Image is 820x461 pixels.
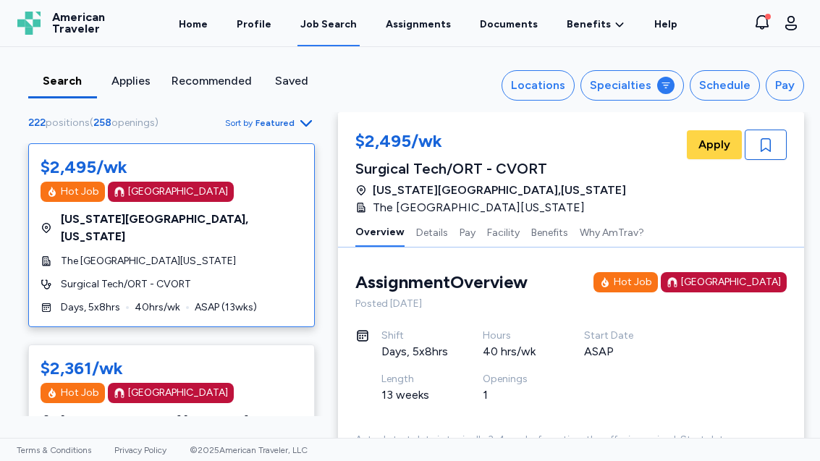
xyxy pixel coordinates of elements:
div: Surgical Tech/ORT - CVORT [355,158,626,179]
span: [US_STATE][GEOGRAPHIC_DATA] , [US_STATE] [373,182,626,199]
button: Sort byFeatured [225,114,315,132]
span: The [GEOGRAPHIC_DATA][US_STATE] [61,254,236,268]
span: Benefits [567,17,611,32]
a: Job Search [297,1,360,46]
div: $2,495/wk [41,156,127,179]
span: [US_STATE][GEOGRAPHIC_DATA] , [US_STATE] [61,211,303,245]
span: positions [46,117,90,129]
div: Pay [775,77,795,94]
button: Specialties [580,70,684,101]
div: ( ) [28,116,164,130]
span: Sort by [225,117,253,129]
div: Openings [483,372,549,386]
button: Details [416,216,448,247]
div: [GEOGRAPHIC_DATA] [128,386,228,400]
span: American Traveler [52,12,105,35]
button: Why AmTrav? [580,216,644,247]
button: Pay [766,70,804,101]
div: Hours [483,329,549,343]
span: Days, 5x8hrs [61,300,120,315]
a: Benefits [567,17,625,32]
div: $2,361/wk [41,357,123,380]
div: [GEOGRAPHIC_DATA] [128,185,228,199]
div: Schedule [699,77,751,94]
div: Shift [381,329,448,343]
div: 13 weeks [381,386,448,404]
a: Terms & Conditions [17,445,91,455]
div: Specialties [590,77,651,94]
button: Facility [487,216,520,247]
button: Pay [460,216,475,247]
button: Schedule [690,70,760,101]
div: Saved [263,72,321,90]
div: Search [34,72,91,90]
div: Job Search [300,17,357,32]
button: Apply [687,130,742,159]
div: Hot Job [614,275,652,289]
span: © 2025 American Traveler, LLC [190,445,308,455]
div: $2,495/wk [355,130,626,156]
div: ASAP [584,343,651,360]
span: ASAP ( 13 wks) [195,300,257,315]
div: Applies [103,72,160,90]
span: 258 [93,117,111,129]
div: Hot Job [61,386,99,400]
button: Benefits [531,216,568,247]
div: Start Date [584,329,651,343]
div: Recommended [172,72,252,90]
div: Days, 5x8hrs [381,343,448,360]
span: Surgical Tech/ORT - CVORT [61,277,191,292]
span: 222 [28,117,46,129]
img: Logo [17,12,41,35]
div: 1 [483,386,549,404]
div: 40 hrs/wk [483,343,549,360]
div: Locations [511,77,565,94]
span: 40 hrs/wk [135,300,180,315]
span: Featured [255,117,295,129]
button: Locations [502,70,575,101]
div: Hot Job [61,185,99,199]
span: Apply [698,136,730,153]
div: Posted [DATE] [355,297,787,311]
div: Assignment Overview [355,271,528,294]
a: Privacy Policy [114,445,166,455]
span: openings [111,117,155,129]
span: The [GEOGRAPHIC_DATA][US_STATE] [373,199,585,216]
div: [GEOGRAPHIC_DATA] [681,275,781,289]
span: [GEOGRAPHIC_DATA] , [US_STATE] [61,412,248,429]
button: Overview [355,216,405,247]
div: Length [381,372,448,386]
